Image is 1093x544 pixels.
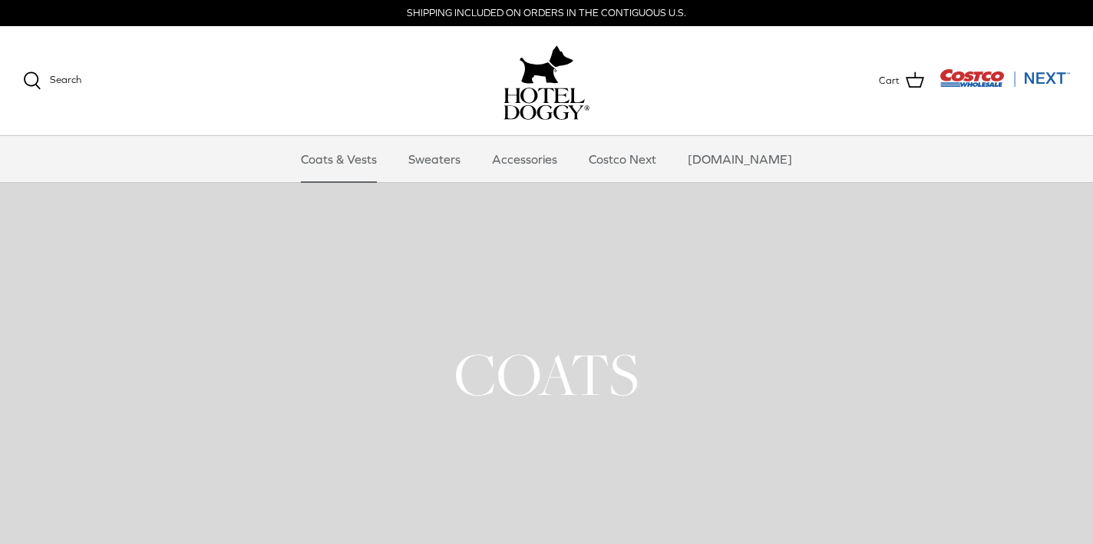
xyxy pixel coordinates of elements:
h1: COATS [23,337,1070,412]
img: hoteldoggy.com [520,41,573,88]
a: Visit Costco Next [939,78,1070,90]
a: Accessories [478,136,571,182]
a: [DOMAIN_NAME] [674,136,806,182]
a: Search [23,71,81,90]
img: Costco Next [939,68,1070,88]
span: Cart [879,73,900,89]
a: Sweaters [395,136,474,182]
a: Cart [879,71,924,91]
a: Costco Next [575,136,670,182]
a: Coats & Vests [287,136,391,182]
img: hoteldoggycom [504,88,589,120]
a: hoteldoggy.com hoteldoggycom [504,41,589,120]
span: Search [50,74,81,85]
